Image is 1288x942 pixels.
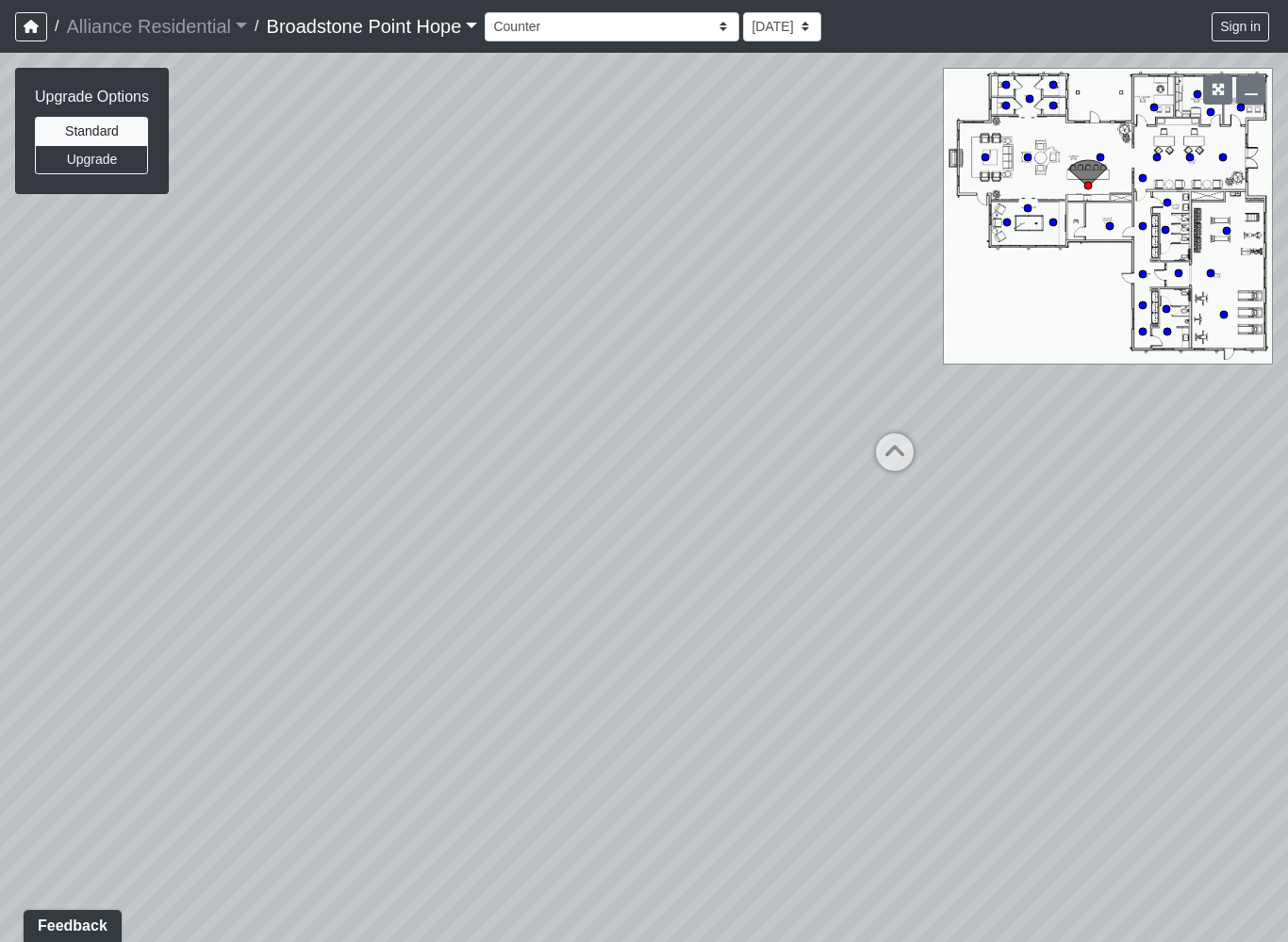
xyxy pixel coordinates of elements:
span: / [47,8,66,45]
a: Broadstone Point Hope [267,8,478,45]
button: Standard [35,117,148,146]
a: Alliance Residential [66,8,247,45]
iframe: Ybug feedback widget [14,904,131,942]
button: Upgrade [35,145,148,174]
button: Sign in [1212,12,1269,41]
h6: Upgrade Options [35,88,149,106]
span: / [247,8,266,45]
